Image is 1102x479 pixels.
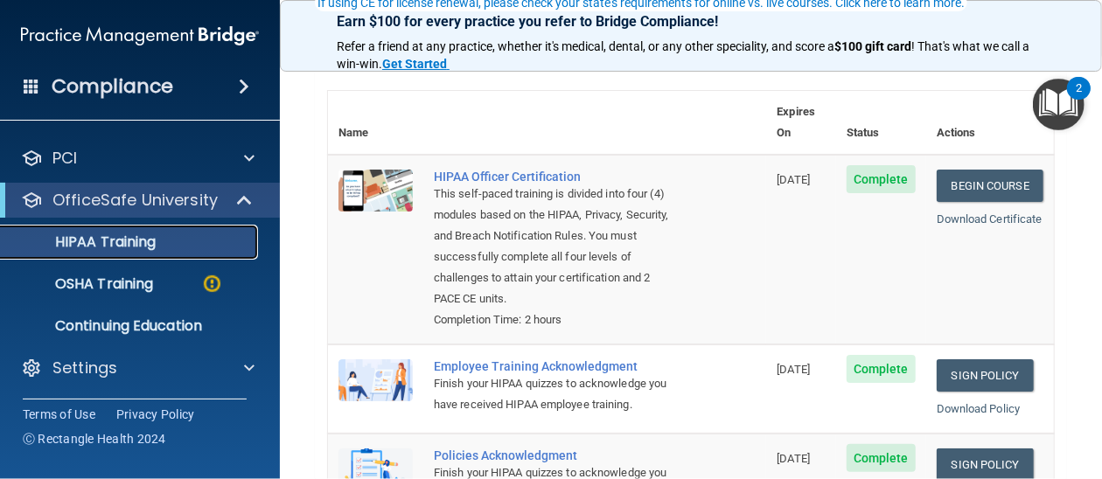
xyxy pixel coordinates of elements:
[337,13,1045,30] p: Earn $100 for every practice you refer to Bridge Compliance!
[52,148,77,169] p: PCI
[52,358,117,378] p: Settings
[766,91,836,155] th: Expires On
[337,39,1032,71] span: ! That's what we call a win-win.
[1076,88,1082,111] div: 2
[11,233,156,251] p: HIPAA Training
[847,165,916,193] span: Complete
[21,190,254,211] a: OfficeSafe University
[52,74,173,99] h4: Compliance
[11,317,250,335] p: Continuing Education
[836,91,926,155] th: Status
[777,452,810,465] span: [DATE]
[23,430,166,448] span: Ⓒ Rectangle Health 2024
[937,212,1043,226] a: Download Certificate
[434,359,679,373] div: Employee Training Acknowledgment
[926,91,1054,155] th: Actions
[777,173,810,186] span: [DATE]
[201,273,223,295] img: warning-circle.0cc9ac19.png
[21,358,255,378] a: Settings
[434,373,679,415] div: Finish your HIPAA quizzes to acknowledge you have received HIPAA employee training.
[116,406,195,423] a: Privacy Policy
[434,448,679,462] div: Policies Acknowledgment
[382,57,450,71] a: Get Started
[21,148,255,169] a: PCI
[11,275,153,293] p: OSHA Training
[834,39,911,53] strong: $100 gift card
[777,363,810,376] span: [DATE]
[382,57,447,71] strong: Get Started
[434,184,679,309] div: This self-paced training is divided into four (4) modules based on the HIPAA, Privacy, Security, ...
[337,39,834,53] span: Refer a friend at any practice, whether it's medical, dental, or any other speciality, and score a
[434,170,679,184] a: HIPAA Officer Certification
[434,309,679,330] div: Completion Time: 2 hours
[1033,79,1085,130] button: Open Resource Center, 2 new notifications
[847,444,916,472] span: Complete
[847,355,916,383] span: Complete
[937,402,1021,415] a: Download Policy
[937,170,1043,202] a: Begin Course
[328,91,423,155] th: Name
[937,359,1034,392] a: Sign Policy
[23,406,95,423] a: Terms of Use
[52,190,218,211] p: OfficeSafe University
[21,18,259,53] img: PMB logo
